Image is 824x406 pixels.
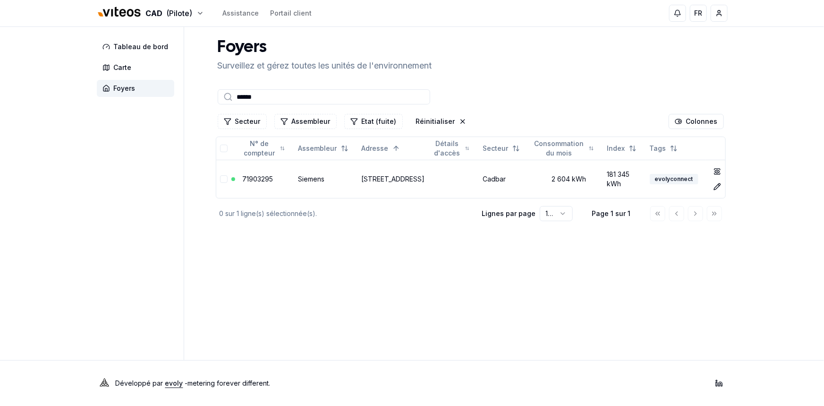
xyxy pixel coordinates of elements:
[427,141,476,156] button: Not sorted. Click to sort ascending.
[218,59,432,72] p: Surveillez et gérez toutes les unités de l'environnement
[271,9,312,18] a: Portail client
[114,63,132,72] span: Carte
[220,209,467,218] div: 0 sur 1 ligne(s) sélectionnée(s).
[243,175,273,183] a: 71903295
[669,114,724,129] button: Cocher les colonnes
[114,84,136,93] span: Foyers
[482,209,536,218] p: Lignes par page
[165,379,183,387] a: evoly
[546,209,557,217] span: 100
[694,9,702,18] span: FR
[223,9,259,18] a: Assistance
[218,114,267,129] button: Filtrer les lignes
[295,160,358,198] td: Siemens
[97,38,178,55] a: Tableau de bord
[97,59,178,76] a: Carte
[97,3,204,24] button: CAD(Pilote)
[607,144,625,153] span: Index
[479,160,529,198] td: Cadbar
[146,8,163,19] span: CAD
[243,139,277,158] span: N° de compteur
[167,8,193,19] span: (Pilote)
[97,1,142,24] img: Viteos - CAD Logo
[602,141,642,156] button: Not sorted. Click to sort ascending.
[220,175,228,183] button: Sélectionner la ligne
[690,5,707,22] button: FR
[97,376,112,391] img: Evoly Logo
[533,174,600,184] div: 2 604 kWh
[220,145,228,152] button: Tout sélectionner
[116,377,271,390] p: Développé par - metering forever different .
[362,144,389,153] span: Adresse
[644,141,683,156] button: Not sorted. Click to sort ascending.
[114,42,169,52] span: Tableau de bord
[97,80,178,97] a: Foyers
[650,174,698,184] div: evolyconnect
[293,141,354,156] button: Not sorted. Click to sort ascending.
[588,209,635,218] div: Page 1 sur 1
[362,175,425,183] a: [STREET_ADDRESS]
[237,141,291,156] button: Not sorted. Click to sort ascending.
[410,114,472,129] button: Réinitialiser les filtres
[356,141,406,156] button: Sorted ascending. Click to sort descending.
[483,144,509,153] span: Secteur
[650,144,666,153] span: Tags
[607,170,642,189] div: 181 345 kWh
[344,114,403,129] button: Filtrer les lignes
[527,141,600,156] button: Not sorted. Click to sort ascending.
[274,114,337,129] button: Filtrer les lignes
[477,141,526,156] button: Not sorted. Click to sort ascending.
[433,139,462,158] span: Détails d'accès
[533,139,585,158] span: Consommation du mois
[298,144,337,153] span: Assembleur
[218,38,432,57] h1: Foyers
